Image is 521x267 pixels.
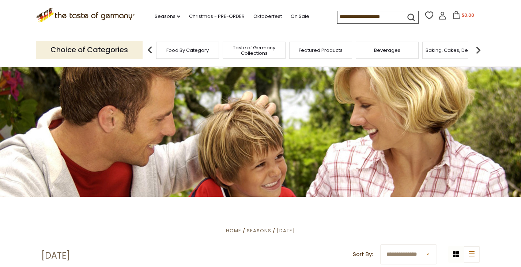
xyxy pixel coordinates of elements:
[226,227,241,234] a: Home
[299,47,343,53] a: Featured Products
[166,47,209,53] a: Food By Category
[448,11,479,22] button: $0.00
[41,250,70,261] h1: [DATE]
[143,43,157,57] img: previous arrow
[155,12,180,20] a: Seasons
[277,227,295,234] a: [DATE]
[225,45,283,56] a: Taste of Germany Collections
[189,12,245,20] a: Christmas - PRE-ORDER
[426,47,482,53] a: Baking, Cakes, Desserts
[374,47,400,53] a: Beverages
[36,41,143,59] p: Choice of Categories
[462,12,474,18] span: $0.00
[253,12,282,20] a: Oktoberfest
[247,227,271,234] a: Seasons
[471,43,486,57] img: next arrow
[353,250,373,259] label: Sort By:
[291,12,309,20] a: On Sale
